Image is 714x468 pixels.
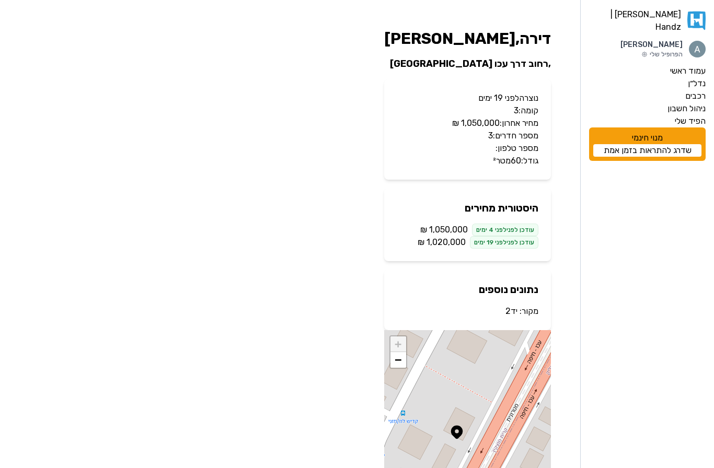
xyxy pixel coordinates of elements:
[589,90,706,102] a: רכבים
[589,8,706,33] a: [PERSON_NAME] | Handz
[589,77,706,90] a: נדל״ן
[390,336,406,352] a: Zoom in
[472,224,538,236] div: עודכן לפני לפני 4 ימים
[418,236,466,249] span: ‏1,020,000 ‏₪
[397,201,538,215] h2: היסטורית מחירים
[397,282,538,297] h2: נתונים נוספים
[470,236,538,249] div: עודכן לפני לפני 19 ימים
[667,102,706,115] label: ניהול חשבון
[675,115,706,127] label: הפיד שלי
[384,29,551,48] h1: דירה , [PERSON_NAME]
[593,144,701,157] a: שדרג להתראות בזמן אמת
[589,40,706,58] a: תמונת פרופיל[PERSON_NAME]הפרופיל שלי
[505,306,517,316] a: יד2
[620,40,683,50] p: [PERSON_NAME]
[589,102,706,115] a: ניהול חשבון
[589,127,706,161] div: מנוי חינמי
[397,305,538,318] p: מקור:
[688,77,706,90] label: נדל״ן
[685,90,706,102] label: רכבים
[384,56,551,71] h2: , רחוב דרך עכו [GEOGRAPHIC_DATA]
[397,155,538,167] p: גודל: 60 מטר²
[397,117,538,130] p: מחיר אחרון: ‏1,050,000 ‏₪
[395,337,401,350] span: +
[589,115,706,127] a: הפיד שלי
[397,92,538,104] p: נוצרה לפני 19 ימים
[397,130,538,142] p: מספר חדרים: 3
[420,224,468,236] span: ‏1,050,000 ‏₪
[397,142,538,155] p: מספר טלפון:
[620,50,683,58] p: הפרופיל שלי
[670,65,706,77] label: עמוד ראשי
[449,424,465,440] img: Marker
[395,353,401,366] span: −
[589,65,706,77] a: עמוד ראשי
[689,41,706,57] img: תמונת פרופיל
[397,104,538,117] p: קומה: 3
[390,352,406,368] a: Zoom out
